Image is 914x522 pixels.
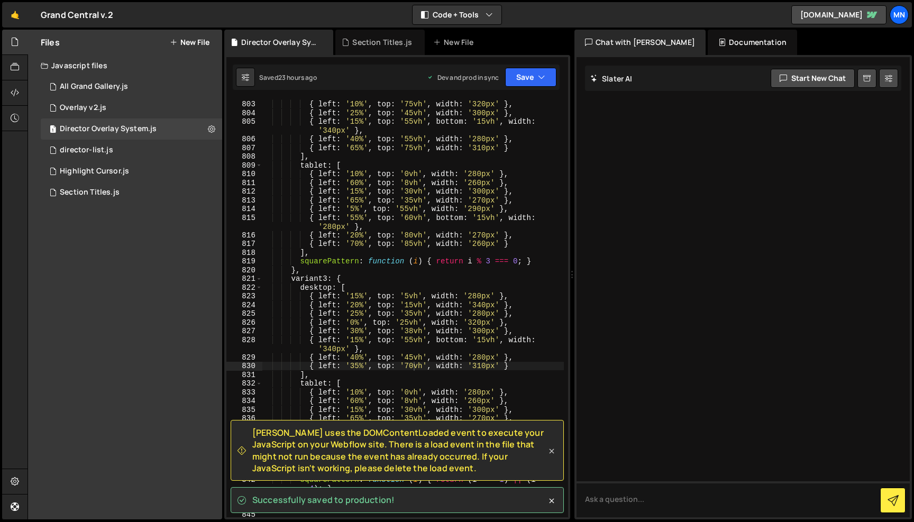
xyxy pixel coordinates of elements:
[226,144,262,153] div: 807
[226,379,262,388] div: 832
[226,179,262,188] div: 811
[41,8,113,21] div: Grand Central v.2
[226,214,262,231] div: 815
[226,301,262,310] div: 824
[226,161,262,170] div: 809
[226,475,262,493] div: 842
[226,353,262,362] div: 829
[226,274,262,283] div: 821
[226,493,262,502] div: 843
[226,501,262,510] div: 844
[226,196,262,205] div: 813
[259,73,317,82] div: Saved
[352,37,412,48] div: Section Titles.js
[226,318,262,327] div: 826
[226,388,262,397] div: 833
[60,188,120,197] div: Section Titles.js
[41,161,222,182] div: 15298/43117.js
[226,187,262,196] div: 812
[28,55,222,76] div: Javascript files
[226,257,262,266] div: 819
[427,73,499,82] div: Dev and prod in sync
[252,427,546,474] span: [PERSON_NAME] uses the DOMContentLoaded event to execute your JavaScript on your Webflow site. Th...
[241,37,321,48] div: Director Overlay System.js
[226,231,262,240] div: 816
[590,74,633,84] h2: Slater AI
[226,449,262,458] div: 839
[226,466,262,475] div: 841
[226,170,262,179] div: 810
[226,117,262,135] div: 805
[226,152,262,161] div: 808
[41,97,222,118] div: 15298/45944.js
[226,240,262,249] div: 817
[226,109,262,118] div: 804
[170,38,209,47] button: New File
[226,432,262,449] div: 838
[226,362,262,371] div: 830
[433,37,478,48] div: New File
[41,140,222,161] div: 15298/40379.js
[771,69,855,88] button: Start new chat
[41,182,222,203] div: 15298/40223.js
[226,414,262,423] div: 836
[278,73,317,82] div: 23 hours ago
[226,510,262,519] div: 845
[226,397,262,406] div: 834
[226,406,262,415] div: 835
[60,103,106,113] div: Overlay v2.js
[50,126,56,134] span: 1
[708,30,797,55] div: Documentation
[60,167,129,176] div: Highlight Cursor.js
[60,124,157,134] div: Director Overlay System.js
[41,76,222,97] div: 15298/43578.js
[226,292,262,301] div: 823
[252,494,395,506] span: Successfully saved to production!
[226,458,262,467] div: 840
[60,145,113,155] div: director-list.js
[226,327,262,336] div: 827
[226,371,262,380] div: 831
[226,266,262,275] div: 820
[226,336,262,353] div: 828
[226,423,262,432] div: 837
[890,5,909,24] a: MN
[505,68,556,87] button: Save
[413,5,501,24] button: Code + Tools
[41,118,222,140] div: 15298/42891.js
[226,135,262,144] div: 806
[41,36,60,48] h2: Files
[574,30,706,55] div: Chat with [PERSON_NAME]
[60,82,128,91] div: All Grand Gallery.js
[226,309,262,318] div: 825
[2,2,28,28] a: 🤙
[226,205,262,214] div: 814
[226,249,262,258] div: 818
[226,283,262,292] div: 822
[226,100,262,109] div: 803
[791,5,886,24] a: [DOMAIN_NAME]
